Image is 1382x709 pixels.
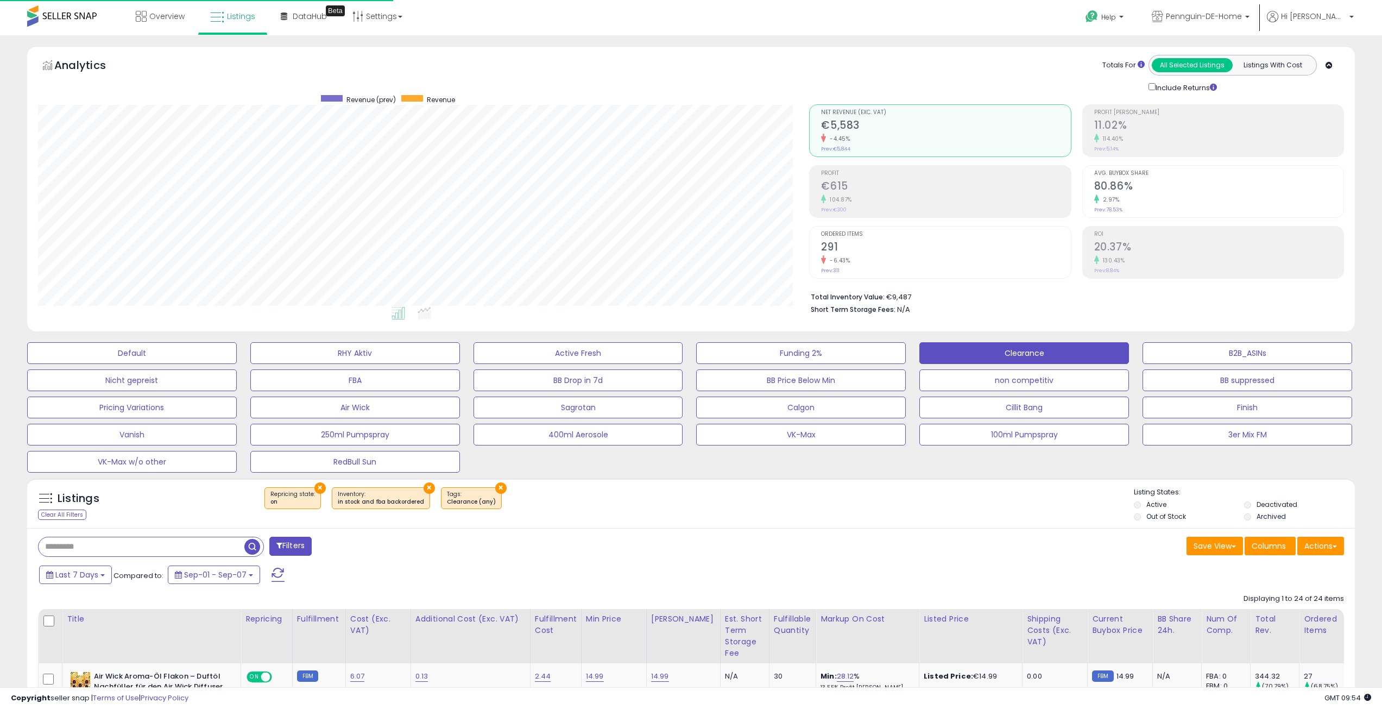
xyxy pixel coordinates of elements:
button: Active Fresh [474,342,683,364]
span: 14.99 [1116,671,1134,681]
div: N/A [1157,672,1193,681]
button: Clearance [919,342,1129,364]
button: × [314,482,326,494]
button: RHY Aktiv [250,342,460,364]
strong: Copyright [11,693,51,703]
button: Air Wick [250,397,460,418]
li: €9,487 [811,290,1336,303]
div: Displaying 1 to 24 of 24 items [1244,594,1344,604]
div: Title [67,613,236,625]
button: Listings With Cost [1232,58,1313,72]
div: Markup on Cost [821,613,914,625]
div: Fulfillment Cost [535,613,577,636]
label: Active [1146,500,1166,509]
div: Tooltip anchor [326,5,345,16]
b: Total Inventory Value: [811,292,885,302]
label: Archived [1257,512,1286,521]
span: Inventory : [338,490,424,506]
div: Clearance (any) [447,498,496,506]
div: Min Price [586,613,642,625]
small: Prev: €300 [821,206,847,213]
button: Vanish [27,424,237,446]
div: Shipping Costs (Exc. VAT) [1027,613,1083,648]
button: Default [27,342,237,364]
span: Repricing state : [270,490,315,506]
h2: 11.02% [1094,119,1343,134]
a: 14.99 [586,671,604,682]
button: Actions [1297,537,1344,555]
h5: Analytics [54,58,127,76]
b: Short Term Storage Fees: [811,305,895,314]
a: Privacy Policy [141,693,188,703]
div: Repricing [245,613,288,625]
button: BB Price Below Min [696,369,906,391]
button: BB suppressed [1143,369,1352,391]
span: 2025-09-15 09:54 GMT [1324,693,1371,703]
div: Total Rev. [1255,613,1295,636]
a: Hi [PERSON_NAME] [1267,11,1354,35]
button: Columns [1245,537,1296,555]
span: Net Revenue (Exc. VAT) [821,110,1070,116]
span: Ordered Items [821,231,1070,237]
small: Prev: 5.14% [1094,146,1119,152]
div: Ordered Items [1304,613,1343,636]
button: × [495,482,507,494]
label: Deactivated [1257,500,1297,509]
div: Totals For [1102,60,1145,71]
button: 100ml Pumpspray [919,424,1129,446]
button: Save View [1187,537,1243,555]
span: Profit [821,171,1070,177]
button: Nicht gepreist [27,369,237,391]
div: Include Returns [1140,81,1230,93]
span: DataHub [293,11,327,22]
button: Pricing Variations [27,397,237,418]
span: Compared to: [113,570,163,581]
small: Prev: 8.84% [1094,267,1119,274]
h2: 291 [821,241,1070,255]
button: non competitiv [919,369,1129,391]
span: Hi [PERSON_NAME] [1281,11,1346,22]
a: 0.13 [415,671,428,682]
p: Listing States: [1134,487,1355,498]
button: × [424,482,435,494]
i: Get Help [1085,10,1099,23]
button: All Selected Listings [1152,58,1233,72]
button: 400ml Aerosole [474,424,683,446]
button: Last 7 Days [39,566,112,584]
a: 6.07 [350,671,365,682]
span: Profit [PERSON_NAME] [1094,110,1343,116]
button: 250ml Pumpspray [250,424,460,446]
button: Calgon [696,397,906,418]
label: Out of Stock [1146,512,1186,521]
small: FBM [1092,670,1113,682]
button: VK-Max w/o other [27,451,237,473]
button: VK-Max [696,424,906,446]
button: Sep-01 - Sep-07 [168,566,260,584]
h2: 20.37% [1094,241,1343,255]
small: Prev: 78.53% [1094,206,1122,213]
div: Est. Short Term Storage Fee [725,613,765,659]
span: ROI [1094,231,1343,237]
button: Filters [269,537,312,556]
a: 2.44 [535,671,551,682]
span: Revenue [427,95,455,104]
b: Min: [821,671,837,681]
div: Current Buybox Price [1092,613,1148,636]
div: 0.00 [1027,672,1079,681]
div: 27 [1304,672,1348,681]
div: Cost (Exc. VAT) [350,613,406,636]
button: Sagrotan [474,397,683,418]
div: Listed Price [924,613,1018,625]
small: Prev: 311 [821,267,840,274]
small: 104.87% [826,196,852,204]
span: Pennguin-DE-Home [1166,11,1242,22]
div: €14.99 [924,672,1014,681]
button: 3er Mix FM [1143,424,1352,446]
span: ON [248,673,261,682]
div: BB Share 24h. [1157,613,1197,636]
b: Listed Price: [924,671,973,681]
button: Cillit Bang [919,397,1129,418]
span: Help [1101,12,1116,22]
button: Funding 2% [696,342,906,364]
button: B2B_ASINs [1143,342,1352,364]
